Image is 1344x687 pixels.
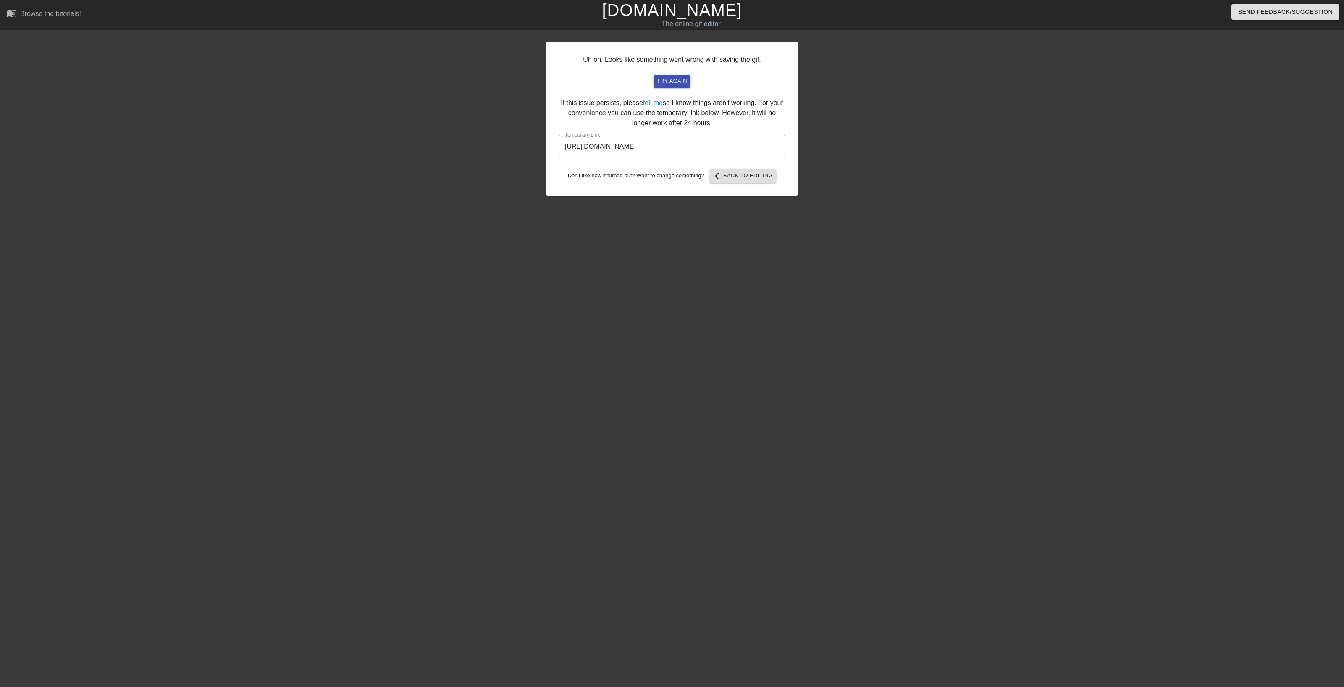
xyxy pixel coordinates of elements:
[643,99,663,106] a: tell me
[20,10,81,17] div: Browse the tutorials!
[713,171,723,181] span: arrow_back
[657,76,687,86] span: try again
[452,19,930,29] div: The online gif editor
[559,169,785,183] div: Don't like how it turned out? Want to change something?
[559,135,785,158] input: bare
[546,42,798,196] div: Uh oh. Looks like something went wrong with saving the gif. If this issue persists, please so I k...
[713,171,773,181] span: Back to Editing
[1231,4,1339,20] button: Send Feedback/Suggestion
[7,8,81,21] a: Browse the tutorials!
[7,8,17,18] span: menu_book
[1238,7,1333,17] span: Send Feedback/Suggestion
[602,1,742,19] a: [DOMAIN_NAME]
[710,169,777,183] button: Back to Editing
[654,75,690,88] button: try again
